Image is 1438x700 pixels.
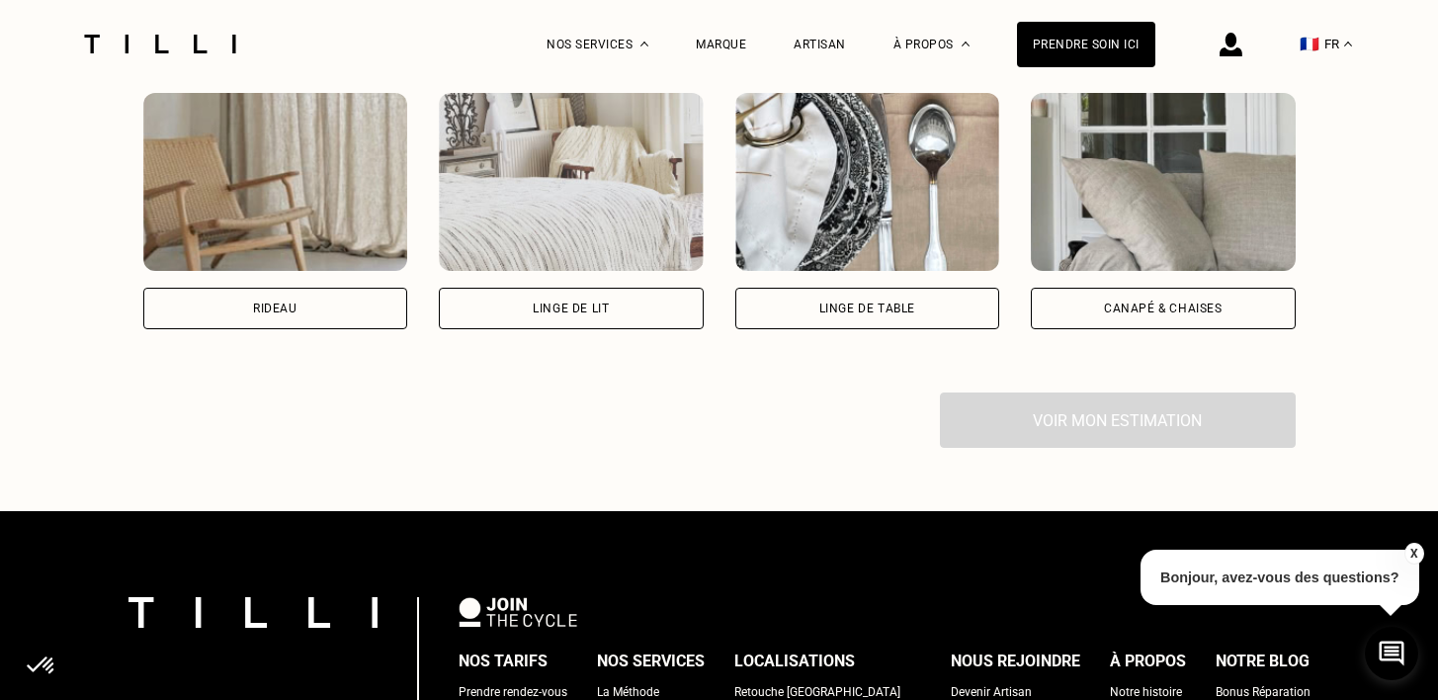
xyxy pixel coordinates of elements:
[1104,303,1223,314] div: Canapé & chaises
[640,42,648,46] img: Menu déroulant
[962,42,970,46] img: Menu déroulant à propos
[735,93,1000,271] img: Tilli retouche votre Linge de table
[533,303,609,314] div: Linge de lit
[1220,33,1242,56] img: icône connexion
[597,647,705,676] div: Nos services
[77,35,243,53] img: Logo du service de couturière Tilli
[1403,543,1423,565] button: X
[819,303,915,314] div: Linge de table
[253,303,297,314] div: Rideau
[696,38,746,51] a: Marque
[459,597,577,627] img: logo Join The Cycle
[128,597,378,628] img: logo Tilli
[1141,550,1419,605] p: Bonjour, avez-vous des questions?
[951,647,1080,676] div: Nous rejoindre
[1216,647,1310,676] div: Notre blog
[734,647,855,676] div: Localisations
[794,38,846,51] a: Artisan
[1017,22,1155,67] a: Prendre soin ici
[1110,647,1186,676] div: À propos
[439,93,704,271] img: Tilli retouche votre Linge de lit
[1300,35,1319,53] span: 🇫🇷
[1031,93,1296,271] img: Tilli retouche votre Canapé & chaises
[1344,42,1352,46] img: menu déroulant
[459,647,548,676] div: Nos tarifs
[143,93,408,271] img: Tilli retouche votre Rideau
